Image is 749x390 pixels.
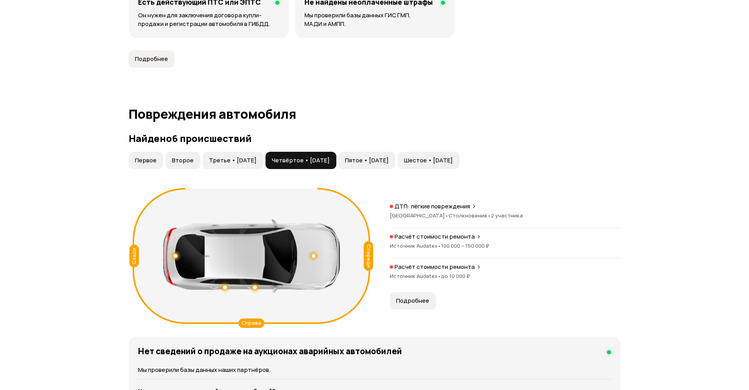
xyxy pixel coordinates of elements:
span: Четвёртое • [DATE] [272,156,330,164]
button: Шестое • [DATE] [398,152,459,169]
button: Подробнее [390,292,436,309]
span: Первое [135,156,157,164]
span: 100 000 – 150 000 ₽ [441,242,489,249]
p: Мы проверили базы данных ГИС ГМП, МАДИ и АМПП. [304,11,445,28]
span: Столкновение [448,212,491,219]
span: Третье • [DATE] [209,156,256,164]
h4: Нет сведений о продаже на аукционах аварийных автомобилей [138,346,402,356]
span: [GEOGRAPHIC_DATA] [390,212,448,219]
span: Подробнее [396,297,429,305]
span: Второе [172,156,194,164]
div: Справа [238,318,264,328]
button: Первое [129,152,163,169]
p: Мы проверили базы данных наших партнёров. [138,366,611,374]
div: Спереди [364,241,373,271]
p: Он нужен для заключения договора купли-продажи и регистрации автомобиля в ГИБДД. [138,11,279,28]
span: Источник Audatex [390,272,441,280]
p: Расчёт стоимости ремонта [395,233,475,241]
h3: Найдено 6 происшествий [129,133,620,144]
button: Третье • [DATE] [203,152,263,169]
span: 2 участника [491,212,523,219]
button: Подробнее [129,50,175,68]
p: Расчёт стоимости ремонта [395,263,475,271]
h1: Повреждения автомобиля [129,107,620,121]
button: Пятое • [DATE] [339,152,395,169]
button: Четвёртое • [DATE] [266,152,336,169]
span: Подробнее [135,55,168,63]
span: • [445,212,448,219]
p: ДТП: лёгкие повреждения [395,202,470,210]
div: Сзади [129,245,139,267]
button: Второе [166,152,200,169]
span: • [437,242,441,249]
span: Пятое • [DATE] [345,156,389,164]
span: • [437,272,441,280]
span: Шестое • [DATE] [404,156,453,164]
span: • [487,212,491,219]
span: Источник Audatex [390,242,441,249]
span: до 10 000 ₽ [441,272,470,280]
